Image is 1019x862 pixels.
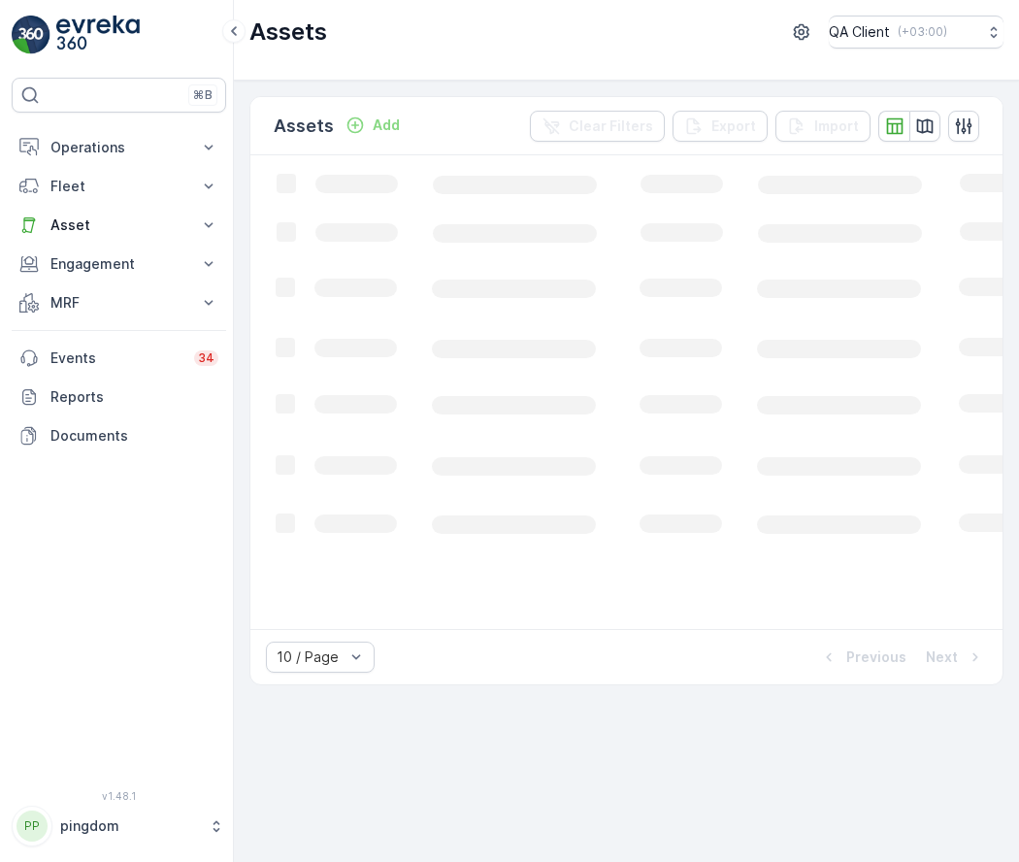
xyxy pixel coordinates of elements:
[274,113,334,140] p: Assets
[12,245,226,283] button: Engagement
[56,16,140,54] img: logo_light-DOdMpM7g.png
[829,22,890,42] p: QA Client
[50,254,187,274] p: Engagement
[198,350,214,366] p: 34
[829,16,1003,49] button: QA Client(+03:00)
[50,387,218,407] p: Reports
[12,128,226,167] button: Operations
[817,646,908,669] button: Previous
[814,116,859,136] p: Import
[12,378,226,416] a: Reports
[12,806,226,846] button: PPpingdom
[569,116,653,136] p: Clear Filters
[12,416,226,455] a: Documents
[16,811,48,842] div: PP
[12,339,226,378] a: Events34
[373,116,400,135] p: Add
[338,114,408,137] button: Add
[775,111,871,142] button: Import
[50,138,187,157] p: Operations
[530,111,665,142] button: Clear Filters
[50,293,187,313] p: MRF
[12,206,226,245] button: Asset
[60,816,199,836] p: pingdom
[846,647,906,667] p: Previous
[12,16,50,54] img: logo
[926,647,958,667] p: Next
[711,116,756,136] p: Export
[12,167,226,206] button: Fleet
[50,177,187,196] p: Fleet
[12,790,226,802] span: v 1.48.1
[50,348,182,368] p: Events
[12,283,226,322] button: MRF
[924,646,987,669] button: Next
[898,24,947,40] p: ( +03:00 )
[193,87,213,103] p: ⌘B
[50,426,218,446] p: Documents
[249,17,327,48] p: Assets
[673,111,768,142] button: Export
[50,215,187,235] p: Asset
